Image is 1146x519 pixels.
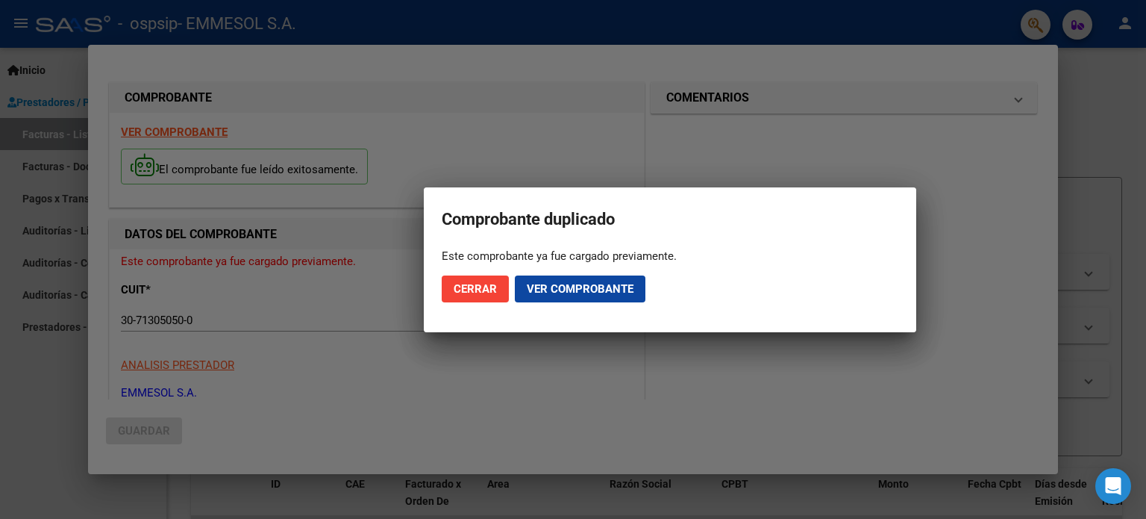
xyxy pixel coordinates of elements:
[1095,468,1131,504] div: Open Intercom Messenger
[454,282,497,296] span: Cerrar
[442,276,509,302] button: Cerrar
[442,205,898,234] h2: Comprobante duplicado
[442,249,898,264] div: Este comprobante ya fue cargado previamente.
[515,276,645,302] button: Ver comprobante
[527,282,633,296] span: Ver comprobante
